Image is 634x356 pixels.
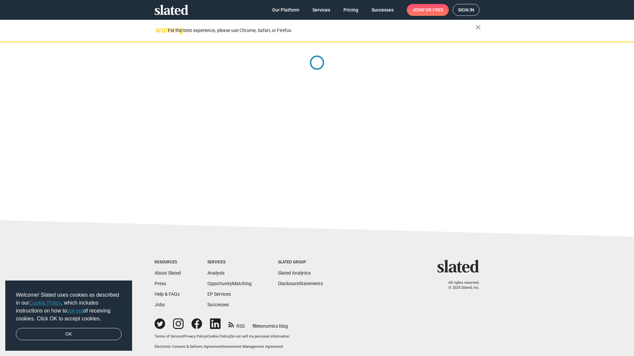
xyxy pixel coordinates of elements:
[155,344,222,349] a: Electronic Consent & Delivery Agreement
[223,344,283,349] a: Investment Management Agreement
[155,334,183,339] a: Terms of Service
[272,4,299,16] span: Our Platform
[207,270,225,276] a: Analysis
[155,302,165,307] a: Jobs
[155,26,163,34] mat-icon: warning
[474,23,482,31] mat-icon: close
[407,4,449,16] a: Joinfor free
[338,4,364,16] a: Pricing
[16,291,122,323] span: Welcome! Slated uses cookies as described in our , which includes instructions on how to of recei...
[183,334,184,339] span: |
[230,334,289,339] button: Do not sell my personal information
[366,4,399,16] a: Successes
[253,323,261,329] span: film
[155,291,180,297] a: Help & FAQs
[16,328,122,341] a: dismiss cookie message
[5,281,132,351] div: cookieconsent
[441,281,479,290] p: All rights reserved. © 2025 Slated, Inc.
[278,260,323,265] div: Slated Group
[278,281,323,286] a: DisclosureStatements
[207,281,252,286] a: OpportunityMatching
[371,4,394,16] span: Successes
[222,344,223,349] span: |
[423,4,443,16] span: for free
[229,319,245,329] a: RSS
[155,270,181,276] a: About Slated
[155,281,166,286] a: Press
[168,26,475,35] div: For the best experience, please use Chrome, Safari, or Firefox.
[267,4,304,16] a: Our Platform
[253,318,288,329] a: filmonomics blog
[207,291,231,297] a: EP Services
[312,4,330,16] span: Services
[229,334,230,339] span: |
[67,308,84,313] a: opt-out
[307,4,335,16] a: Services
[29,300,61,306] a: Cookie Policy
[184,334,206,339] a: Privacy Policy
[155,260,181,265] div: Resources
[206,334,207,339] span: |
[207,260,252,265] div: Services
[453,4,479,16] a: Sign in
[207,334,229,339] a: Cookie Policy
[207,302,229,307] a: Successes
[458,4,474,15] span: Sign in
[343,4,358,16] span: Pricing
[278,270,311,276] a: Slated Analytics
[412,4,443,16] span: Join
